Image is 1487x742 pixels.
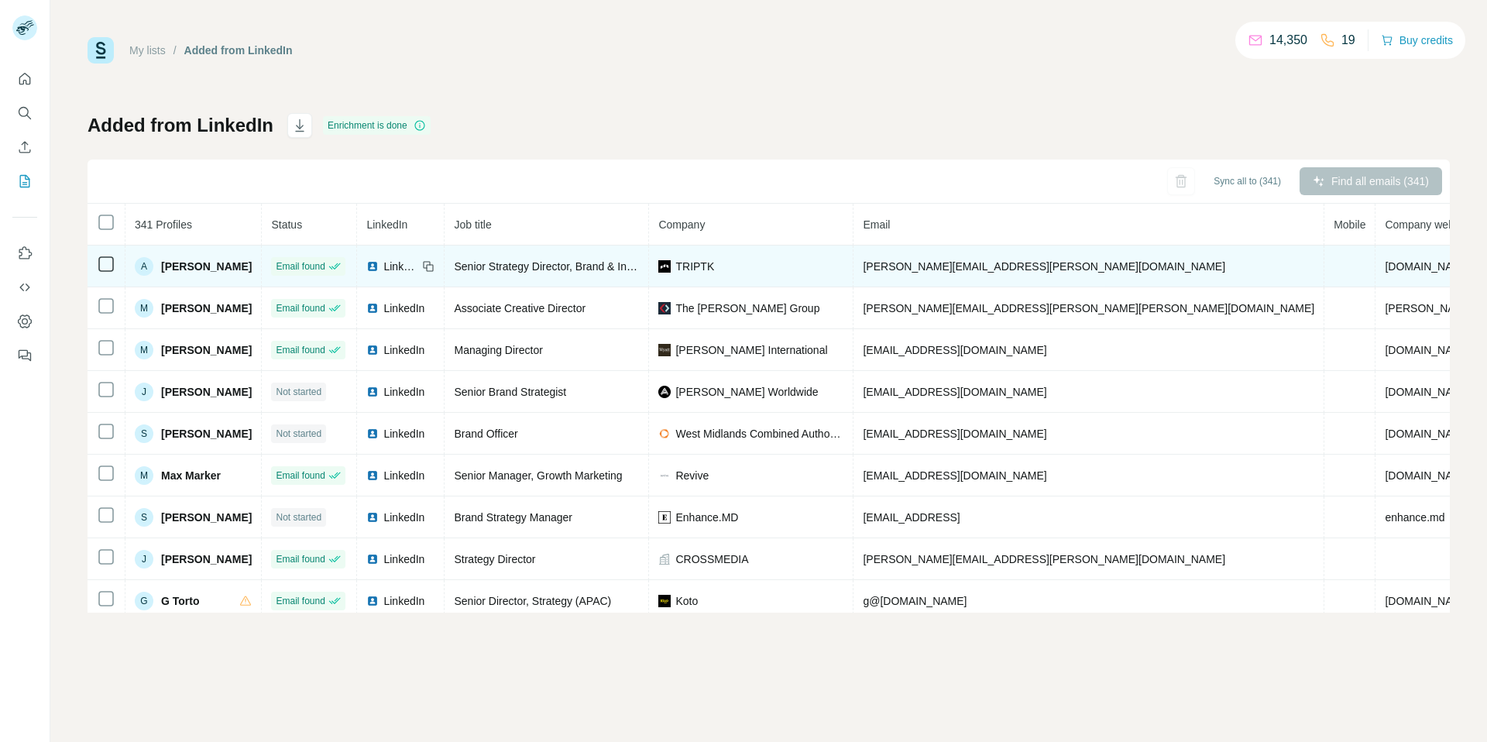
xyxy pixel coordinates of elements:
[383,551,424,567] span: LinkedIn
[454,218,491,231] span: Job title
[135,466,153,485] div: M
[1385,511,1444,524] span: enhance.md
[173,43,177,58] li: /
[366,595,379,607] img: LinkedIn logo
[675,259,714,274] span: TRIPTK
[1341,31,1355,50] p: 19
[1385,218,1471,231] span: Company website
[135,508,153,527] div: S
[12,239,37,267] button: Use Surfe on LinkedIn
[863,511,960,524] span: [EMAIL_ADDRESS]
[675,301,819,316] span: The [PERSON_NAME] Group
[135,218,192,231] span: 341 Profiles
[366,428,379,440] img: LinkedIn logo
[12,307,37,335] button: Dashboard
[323,116,431,135] div: Enrichment is done
[135,341,153,359] div: M
[135,550,153,569] div: J
[675,510,738,525] span: Enhance.MD
[383,259,417,274] span: LinkedIn
[276,427,321,441] span: Not started
[271,218,302,231] span: Status
[161,384,252,400] span: [PERSON_NAME]
[863,595,967,607] span: g@[DOMAIN_NAME]
[1385,469,1472,482] span: [DOMAIN_NAME]
[135,592,153,610] div: G
[161,551,252,567] span: [PERSON_NAME]
[1385,386,1472,398] span: [DOMAIN_NAME]
[863,218,890,231] span: Email
[658,386,671,398] img: company-logo
[184,43,293,58] div: Added from LinkedIn
[675,593,698,609] span: Koto
[454,428,517,440] span: Brand Officer
[383,384,424,400] span: LinkedIn
[658,344,671,356] img: company-logo
[454,553,535,565] span: Strategy Director
[276,259,325,273] span: Email found
[1385,260,1472,273] span: [DOMAIN_NAME]
[658,595,671,607] img: company-logo
[675,426,843,441] span: West Midlands Combined Authority
[276,469,325,483] span: Email found
[366,469,379,482] img: LinkedIn logo
[454,469,622,482] span: Senior Manager, Growth Marketing
[1381,29,1453,51] button: Buy credits
[383,510,424,525] span: LinkedIn
[1214,174,1281,188] span: Sync all to (341)
[454,386,566,398] span: Senior Brand Strategist
[135,257,153,276] div: A
[161,426,252,441] span: [PERSON_NAME]
[276,343,325,357] span: Email found
[12,342,37,369] button: Feedback
[658,302,671,314] img: company-logo
[863,344,1046,356] span: [EMAIL_ADDRESS][DOMAIN_NAME]
[383,426,424,441] span: LinkedIn
[675,551,748,567] span: CROSSMEDIA
[135,424,153,443] div: S
[1385,344,1472,356] span: [DOMAIN_NAME]
[675,342,827,358] span: [PERSON_NAME] International
[161,342,252,358] span: [PERSON_NAME]
[161,593,200,609] span: G Torto
[383,301,424,316] span: LinkedIn
[12,167,37,195] button: My lists
[454,344,542,356] span: Managing Director
[863,469,1046,482] span: [EMAIL_ADDRESS][DOMAIN_NAME]
[366,302,379,314] img: LinkedIn logo
[454,302,586,314] span: Associate Creative Director
[366,218,407,231] span: LinkedIn
[366,511,379,524] img: LinkedIn logo
[161,259,252,274] span: [PERSON_NAME]
[658,511,671,524] img: company-logo
[1203,170,1292,193] button: Sync all to (341)
[135,383,153,401] div: J
[383,342,424,358] span: LinkedIn
[658,469,671,482] img: company-logo
[366,386,379,398] img: LinkedIn logo
[1385,428,1472,440] span: [DOMAIN_NAME]
[863,302,1314,314] span: [PERSON_NAME][EMAIL_ADDRESS][PERSON_NAME][PERSON_NAME][DOMAIN_NAME]
[863,553,1225,565] span: [PERSON_NAME][EMAIL_ADDRESS][PERSON_NAME][DOMAIN_NAME]
[12,133,37,161] button: Enrich CSV
[276,301,325,315] span: Email found
[454,260,667,273] span: Senior Strategy Director, Brand & Innovation
[863,260,1225,273] span: [PERSON_NAME][EMAIL_ADDRESS][PERSON_NAME][DOMAIN_NAME]
[658,428,671,440] img: company-logo
[366,553,379,565] img: LinkedIn logo
[454,595,611,607] span: Senior Director, Strategy (APAC)
[1269,31,1307,50] p: 14,350
[366,260,379,273] img: LinkedIn logo
[88,37,114,64] img: Surfe Logo
[12,99,37,127] button: Search
[161,301,252,316] span: [PERSON_NAME]
[383,468,424,483] span: LinkedIn
[276,385,321,399] span: Not started
[675,384,818,400] span: [PERSON_NAME] Worldwide
[161,510,252,525] span: [PERSON_NAME]
[658,260,671,273] img: company-logo
[129,44,166,57] a: My lists
[454,511,572,524] span: Brand Strategy Manager
[12,65,37,93] button: Quick start
[161,468,221,483] span: Max Marker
